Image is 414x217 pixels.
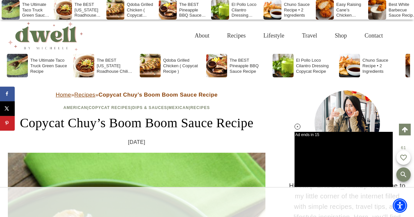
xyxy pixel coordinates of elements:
a: Dips & Sauces [132,105,167,110]
a: About [186,25,218,46]
h1: Copycat Chuy’s Boom Boom Sauce Recipe [8,113,265,133]
a: Recipes [218,25,255,46]
a: Lifestyle [255,25,293,46]
strong: Copycat Chuy’s Boom Boom Sauce Recipe [99,92,218,98]
a: Copycat Recipes [89,105,131,110]
span: | | | | [63,105,210,110]
a: American [63,105,87,110]
a: Shop [326,25,356,46]
time: [DATE] [128,138,145,147]
nav: Primary Navigation [186,25,392,46]
img: DWELL by michelle [8,21,83,51]
a: Mexican [169,105,189,110]
a: Contact [356,25,392,46]
a: Scroll to top [399,124,411,135]
a: Recipes [190,105,210,110]
span: » » [56,92,218,98]
iframe: Advertisement [88,188,326,217]
h3: HI THERE [288,162,406,174]
div: Accessibility Menu [393,198,407,213]
a: Travel [293,25,326,46]
a: Recipes [74,92,95,98]
iframe: Advertisement [295,132,393,187]
a: Home [56,92,71,98]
